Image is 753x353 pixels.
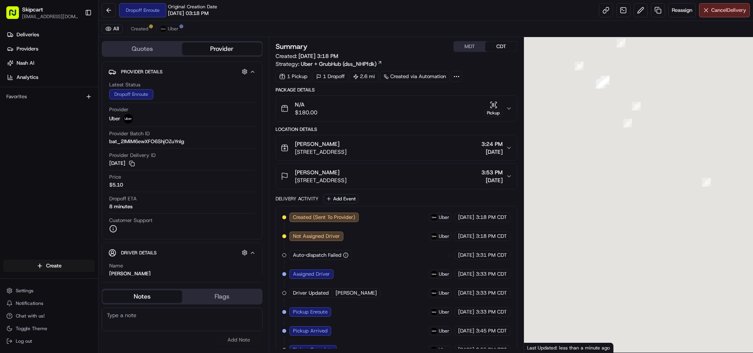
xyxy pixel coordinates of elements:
span: Created [131,26,148,32]
div: 1 Dropoff [313,71,348,82]
span: Settings [16,288,34,294]
div: Pickup [484,110,503,116]
span: $5.10 [109,181,123,189]
img: uber-new-logo.jpeg [431,233,437,239]
img: uber-new-logo.jpeg [123,114,133,123]
span: Provider Delivery ID [109,152,156,159]
span: Customer Support [109,217,153,224]
span: [DATE] [481,148,503,156]
button: [DATE] [109,160,135,167]
span: Pickup Arrived [293,327,328,334]
button: Add Event [323,194,358,204]
span: Chat with us! [16,313,45,319]
h3: Summary [276,43,308,50]
button: [PERSON_NAME][STREET_ADDRESS]3:53 PM[DATE] [276,164,517,189]
button: Uber [157,24,182,34]
span: Dropoff ETA [109,195,137,202]
div: Delivery Activity [276,196,319,202]
span: Auto-dispatch Failed [293,252,341,259]
span: Uber [439,233,449,239]
div: 3 [613,35,628,50]
span: 3:31 PM CDT [476,252,507,259]
button: Pickup [484,101,503,116]
span: [PERSON_NAME] [295,168,339,176]
span: Uber + GrubHub (dss_NHPfdk) [301,60,376,68]
img: uber-new-logo.jpeg [431,328,437,334]
div: 11 [629,99,644,114]
span: 3:33 PM CDT [476,271,507,278]
span: [DATE] [458,252,474,259]
span: Pickup Enroute [293,308,328,316]
button: MDT [454,41,485,52]
button: Log out [3,336,95,347]
span: Log out [16,338,32,344]
button: Reassign [668,3,696,17]
span: Price [109,174,121,181]
span: [DATE] [458,271,474,278]
img: uber-new-logo.jpeg [431,290,437,296]
span: $180.00 [295,108,317,116]
div: [PERSON_NAME] [109,270,151,277]
span: Uber [439,290,449,296]
button: Provider Details [108,65,256,78]
div: 2.6 mi [350,71,378,82]
span: 3:33 PM CDT [476,308,507,316]
div: 9 [593,76,608,91]
button: Provider [182,43,262,55]
button: All [102,24,123,34]
div: 2 [620,116,635,131]
span: Uber [439,328,449,334]
span: Uber [168,26,179,32]
span: Deliveries [17,31,39,38]
button: [EMAIL_ADDRESS][DOMAIN_NAME] [22,13,78,20]
span: Cancel Delivery [711,7,746,14]
button: Flags [182,290,262,303]
span: N/A [295,101,317,108]
span: Driver Updated [293,289,329,297]
img: uber-new-logo.jpeg [431,309,437,315]
button: Skipcart[EMAIL_ADDRESS][DOMAIN_NAME] [3,3,82,22]
span: [DATE] [458,214,474,221]
span: 3:53 PM [481,168,503,176]
span: [STREET_ADDRESS] [295,148,347,156]
img: uber-new-logo.jpeg [431,271,437,277]
span: Reassign [672,7,692,14]
span: [DATE] [458,289,474,297]
button: N/A$180.00Pickup [276,96,517,121]
span: [DATE] 03:18 PM [168,10,209,17]
div: 10 [572,58,587,73]
span: [DATE] [458,327,474,334]
button: [PERSON_NAME][STREET_ADDRESS]3:24 PM[DATE] [276,135,517,161]
button: CDT [485,41,517,52]
div: Strategy: [276,60,382,68]
div: 8 minutes [109,203,132,210]
div: Favorites [3,90,95,103]
button: Notes [103,290,182,303]
button: Quotes [103,43,182,55]
span: 3:18 PM CDT [476,233,507,240]
button: Chat with us! [3,310,95,321]
div: Package Details [276,87,517,93]
span: [DATE] [458,233,474,240]
div: 1 Pickup [276,71,311,82]
span: Provider Details [121,69,162,75]
span: Uber [439,271,449,277]
span: [DATE] [458,308,474,316]
span: Name [109,262,123,269]
span: Providers [17,45,38,52]
div: 7 [597,73,612,88]
button: Created [127,24,152,34]
button: Skipcart [22,6,43,13]
img: uber-new-logo.jpeg [160,26,166,32]
img: uber-new-logo.jpeg [431,347,437,353]
span: [PERSON_NAME] [335,289,377,297]
button: Create [3,260,95,272]
span: [PERSON_NAME] [295,140,339,148]
div: Last Updated: less than a minute ago [524,343,613,353]
span: Driver Details [121,250,157,256]
span: Uber [439,309,449,315]
a: Uber + GrubHub (dss_NHPfdk) [301,60,382,68]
